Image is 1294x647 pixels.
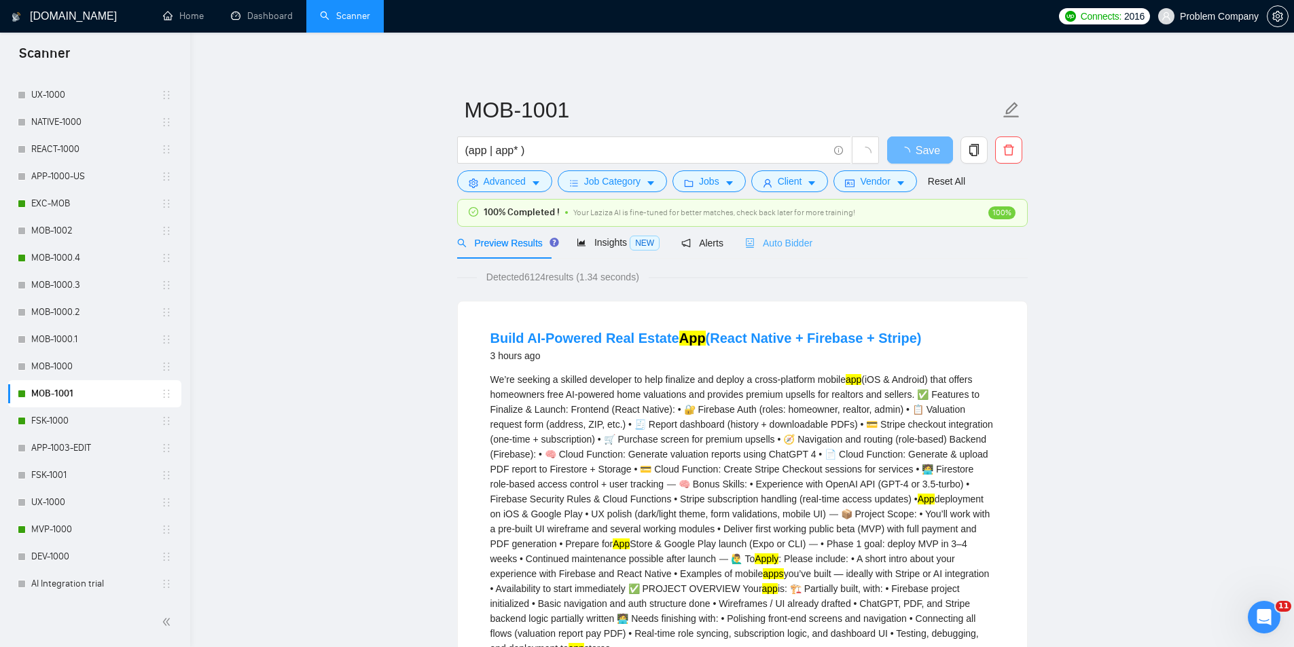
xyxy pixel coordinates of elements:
li: REACT-1000 [8,136,181,163]
a: UX-1000 [31,489,161,516]
span: Advanced [484,174,526,189]
li: AI Integration trial [8,570,181,597]
span: check-circle [469,207,478,217]
iframe: Intercom live chat [1248,601,1280,633]
li: UX-1000 [8,489,181,516]
span: holder [161,253,172,263]
span: Job Category [584,174,641,189]
a: MOB-1000.2 [31,299,161,326]
span: 2016 [1124,9,1145,24]
a: Build AI-Powered Real EstateApp(React Native + Firebase + Stripe) [490,331,922,346]
span: setting [1268,11,1288,22]
span: double-left [162,615,175,629]
span: holder [161,443,172,454]
div: Tooltip anchor [548,236,560,248]
span: holder [161,307,172,318]
a: dashboardDashboard [231,10,293,22]
a: DEV-1000 [31,543,161,570]
li: APP-1000-US [8,163,181,190]
span: Detected 6124 results (1.34 seconds) [477,270,649,284]
a: AI Integration trial [31,570,161,597]
span: NEW [630,236,660,251]
span: Save [916,142,940,159]
li: UX-1000 [8,81,181,109]
li: DEV-1000 [8,543,181,570]
a: MOB-1000.4 [31,244,161,272]
button: delete [995,136,1022,164]
li: APP-1003-EDIT [8,435,181,462]
button: setting [1267,5,1289,27]
span: Your Laziza AI is fine-tuned for better matches, check back later for more training! [573,208,855,217]
span: holder [161,578,172,589]
a: MVP-1000 [31,516,161,543]
li: MVP-1000 [8,516,181,543]
span: Preview Results [457,238,555,248]
span: holder [161,90,172,100]
span: area-chart [577,238,586,247]
span: Connects: [1081,9,1121,24]
span: holder [161,470,172,481]
span: Jobs [699,174,719,189]
a: NATIVE-1000 [31,109,161,136]
span: folder [684,178,694,188]
li: MOB-1000 [8,353,181,380]
span: caret-down [725,178,734,188]
span: Alerts [681,238,723,248]
li: FSK-1000 [8,407,181,435]
li: NATIVE-1000 [8,109,181,136]
span: holder [161,280,172,291]
span: setting [469,178,478,188]
button: idcardVendorcaret-down [833,170,916,192]
span: holder [161,171,172,182]
mark: App [679,331,706,346]
span: Client [778,174,802,189]
li: EXC-MOB [8,190,181,217]
span: info-circle [834,146,843,155]
a: EXC-MOB [31,190,161,217]
a: MOB-1002 [31,217,161,244]
li: MOB-1001 [8,380,181,407]
span: Insights [577,237,660,248]
a: APP-1000-US [31,163,161,190]
span: holder [161,388,172,399]
span: holder [161,144,172,155]
button: Save [887,136,953,164]
span: user [763,178,772,188]
img: logo [12,6,21,28]
li: MOB-1000.3 [8,272,181,299]
span: holder [161,551,172,562]
span: delete [996,144,1022,156]
span: holder [161,524,172,535]
span: holder [161,497,172,508]
a: Reset All [928,174,965,189]
a: MOB-1000.3 [31,272,161,299]
span: 100% [988,206,1016,219]
span: holder [161,361,172,372]
a: APP-1003-EDIT [31,435,161,462]
li: MOB-1000.2 [8,299,181,326]
button: barsJob Categorycaret-down [558,170,667,192]
span: Vendor [860,174,890,189]
a: FSK-1000 [31,407,161,435]
span: caret-down [807,178,816,188]
span: copy [961,144,987,156]
span: holder [161,334,172,345]
span: caret-down [531,178,541,188]
span: loading [899,147,916,158]
span: holder [161,225,172,236]
input: Search Freelance Jobs... [465,142,828,159]
li: MOB-1000.1 [8,326,181,353]
span: 11 [1276,601,1291,612]
mark: app [762,583,778,594]
span: loading [859,147,871,159]
span: caret-down [896,178,905,188]
button: settingAdvancedcaret-down [457,170,552,192]
span: search [457,238,467,248]
mark: App [918,494,935,504]
mark: app [846,374,861,385]
mark: App [613,538,630,549]
span: bars [569,178,579,188]
span: edit [1003,101,1020,119]
a: FSK-1001 [31,462,161,489]
mark: apps [763,568,783,579]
